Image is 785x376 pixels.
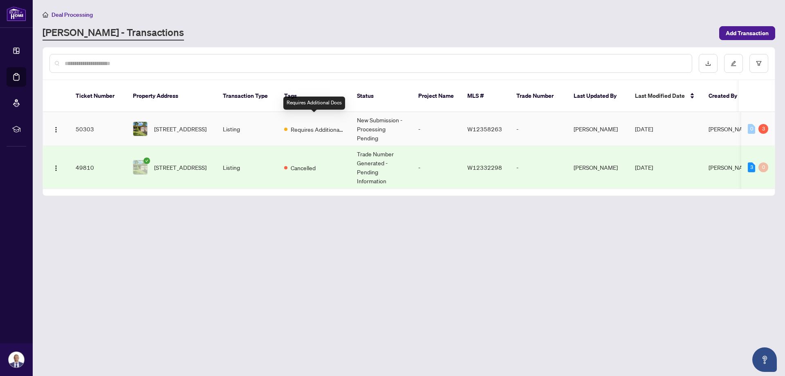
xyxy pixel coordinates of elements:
th: Tags [278,80,350,112]
button: Open asap [752,347,777,372]
th: Transaction Type [216,80,278,112]
span: Requires Additional Docs [291,125,344,134]
th: Trade Number [510,80,567,112]
span: Deal Processing [52,11,93,18]
th: Created By [702,80,751,112]
span: W12358263 [467,125,502,133]
td: Listing [216,146,278,189]
th: Property Address [126,80,216,112]
span: [DATE] [635,164,653,171]
td: - [510,146,567,189]
div: 3 [758,124,768,134]
span: filter [756,61,762,66]
span: edit [731,61,736,66]
span: [DATE] [635,125,653,133]
th: Ticket Number [69,80,126,112]
th: Last Updated By [567,80,628,112]
img: Profile Icon [9,352,24,367]
img: thumbnail-img [133,160,147,174]
span: check-circle [144,158,150,164]
td: - [412,146,461,189]
a: [PERSON_NAME] - Transactions [43,26,184,41]
button: Logo [49,122,63,135]
td: New Submission - Processing Pending [350,112,412,146]
img: Logo [53,165,59,171]
td: Trade Number Generated - Pending Information [350,146,412,189]
th: Project Name [412,80,461,112]
button: download [699,54,718,73]
td: Listing [216,112,278,146]
td: 49810 [69,146,126,189]
td: - [510,112,567,146]
td: - [412,112,461,146]
span: [STREET_ADDRESS] [154,163,206,172]
button: edit [724,54,743,73]
button: filter [749,54,768,73]
div: 3 [748,162,755,172]
img: Logo [53,126,59,133]
td: [PERSON_NAME] [567,112,628,146]
th: Status [350,80,412,112]
span: [PERSON_NAME] [709,164,753,171]
img: logo [7,6,26,21]
button: Add Transaction [719,26,775,40]
div: 0 [748,124,755,134]
td: [PERSON_NAME] [567,146,628,189]
span: [PERSON_NAME] [709,125,753,133]
span: download [705,61,711,66]
span: Cancelled [291,163,316,172]
div: 0 [758,162,768,172]
span: Add Transaction [726,27,769,40]
th: Last Modified Date [628,80,702,112]
th: MLS # [461,80,510,112]
td: 50303 [69,112,126,146]
span: home [43,12,48,18]
div: Requires Additional Docs [283,97,345,110]
span: [STREET_ADDRESS] [154,124,206,133]
img: thumbnail-img [133,122,147,136]
span: W12332298 [467,164,502,171]
button: Logo [49,161,63,174]
span: Last Modified Date [635,91,685,100]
